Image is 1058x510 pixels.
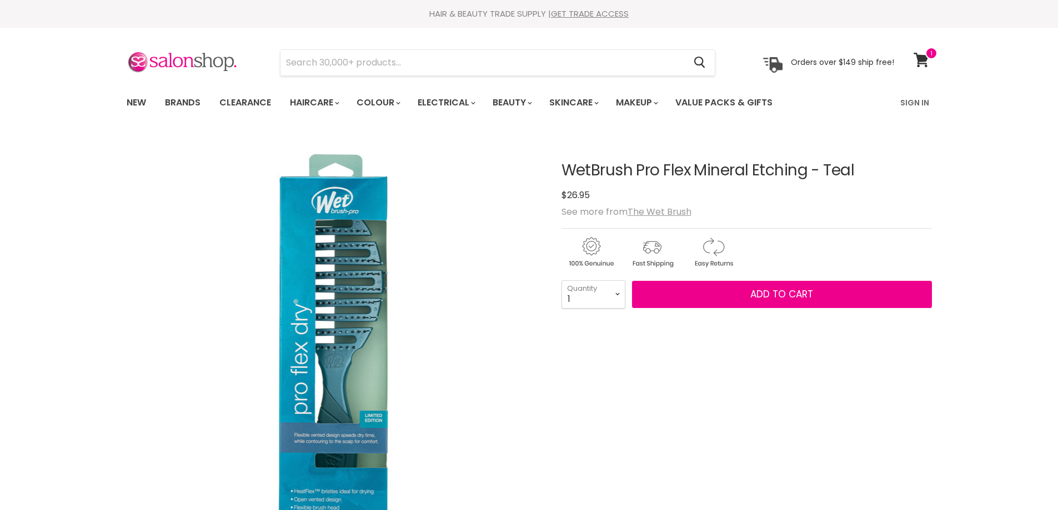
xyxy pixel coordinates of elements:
div: HAIR & BEAUTY TRADE SUPPLY | [113,8,946,19]
a: GET TRADE ACCESS [551,8,629,19]
a: Sign In [894,91,936,114]
a: New [118,91,154,114]
button: Add to cart [632,281,932,309]
img: returns.gif [684,235,743,269]
a: Skincare [541,91,605,114]
a: Brands [157,91,209,114]
nav: Main [113,87,946,119]
a: Colour [348,91,407,114]
a: Makeup [608,91,665,114]
button: Search [685,50,715,75]
a: Haircare [282,91,346,114]
a: Value Packs & Gifts [667,91,781,114]
span: $26.95 [561,189,590,201]
ul: Main menu [118,87,838,119]
a: Beauty [484,91,539,114]
span: Add to cart [750,287,813,301]
select: Quantity [561,280,625,308]
img: genuine.gif [561,235,620,269]
span: See more from [561,205,691,218]
a: The Wet Brush [628,205,691,218]
input: Search [280,50,685,75]
p: Orders over $149 ship free! [791,57,894,67]
img: shipping.gif [623,235,681,269]
a: Electrical [409,91,482,114]
a: Clearance [211,91,279,114]
h1: WetBrush Pro Flex Mineral Etching - Teal [561,162,932,179]
form: Product [280,49,715,76]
